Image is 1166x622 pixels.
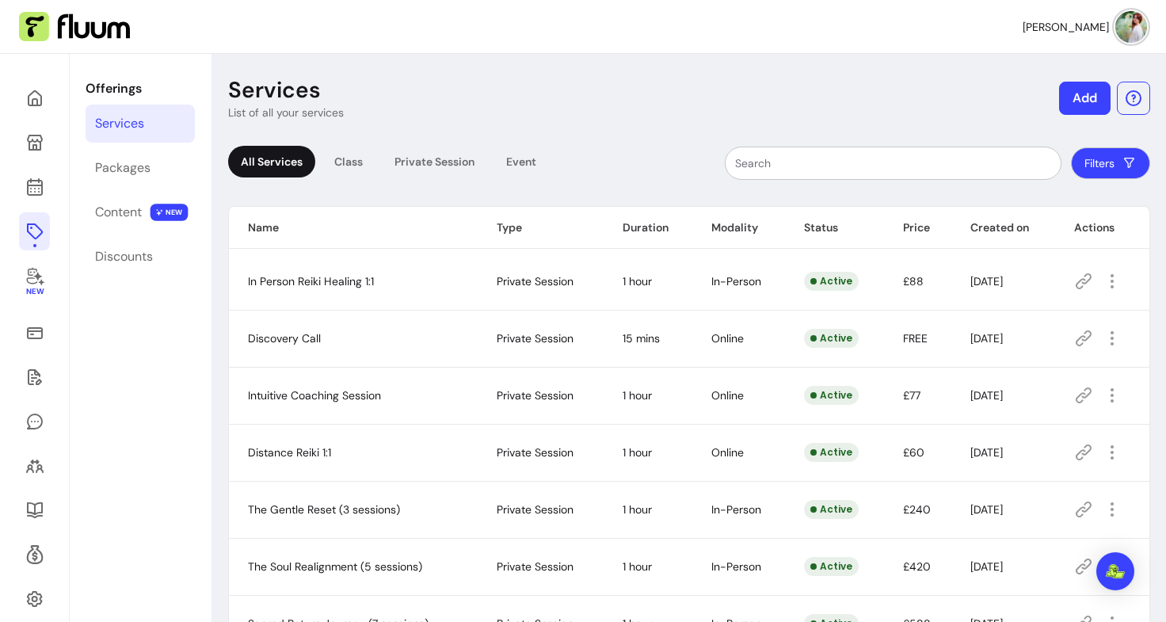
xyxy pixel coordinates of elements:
[248,331,321,345] span: Discovery Call
[228,105,344,120] p: List of all your services
[970,388,1003,403] span: [DATE]
[19,491,50,529] a: Resources
[248,445,331,460] span: Distance Reiki 1:1
[248,559,422,574] span: The Soul Realignment (5 sessions)
[19,79,50,117] a: Home
[711,559,761,574] span: In-Person
[248,502,400,517] span: The Gentle Reset (3 sessions)
[95,203,142,222] div: Content
[711,502,761,517] span: In-Person
[19,536,50,574] a: Refer & Earn
[1115,11,1147,43] img: avatar
[903,331,928,345] span: FREE
[623,559,652,574] span: 1 hour
[1023,11,1147,43] button: avatar[PERSON_NAME]
[497,331,573,345] span: Private Session
[970,445,1003,460] span: [DATE]
[692,207,786,249] th: Modality
[322,146,375,177] div: Class
[711,388,744,403] span: Online
[229,207,478,249] th: Name
[248,388,381,403] span: Intuitive Coaching Session
[19,12,130,42] img: Fluum Logo
[804,443,859,462] div: Active
[95,114,144,133] div: Services
[19,358,50,396] a: Waivers
[604,207,692,249] th: Duration
[19,403,50,441] a: My Messages
[19,124,50,162] a: My Page
[95,247,153,266] div: Discounts
[19,257,50,307] a: New
[735,155,1051,171] input: Search
[804,329,859,348] div: Active
[497,388,573,403] span: Private Session
[19,168,50,206] a: Calendar
[785,207,884,249] th: Status
[903,502,931,517] span: £240
[623,388,652,403] span: 1 hour
[804,386,859,405] div: Active
[804,557,859,576] div: Active
[1055,207,1149,249] th: Actions
[19,314,50,352] a: Sales
[804,272,859,291] div: Active
[382,146,487,177] div: Private Session
[903,445,924,460] span: £60
[497,502,573,517] span: Private Session
[711,445,744,460] span: Online
[228,146,315,177] div: All Services
[25,287,43,297] span: New
[497,559,573,574] span: Private Session
[1071,147,1150,179] button: Filters
[86,105,195,143] a: Services
[151,204,189,221] span: NEW
[951,207,1055,249] th: Created on
[711,274,761,288] span: In-Person
[970,331,1003,345] span: [DATE]
[248,274,374,288] span: In Person Reiki Healing 1:1
[970,559,1003,574] span: [DATE]
[1096,552,1134,590] div: Open Intercom Messenger
[497,445,573,460] span: Private Session
[903,274,924,288] span: £88
[884,207,951,249] th: Price
[623,445,652,460] span: 1 hour
[95,158,151,177] div: Packages
[478,207,603,249] th: Type
[19,580,50,618] a: Settings
[804,500,859,519] div: Active
[19,447,50,485] a: Clients
[86,193,195,231] a: Content NEW
[493,146,549,177] div: Event
[623,502,652,517] span: 1 hour
[711,331,744,345] span: Online
[903,559,931,574] span: £420
[623,274,652,288] span: 1 hour
[86,149,195,187] a: Packages
[228,76,321,105] p: Services
[623,331,660,345] span: 15 mins
[903,388,920,403] span: £77
[1059,82,1111,115] button: Add
[86,238,195,276] a: Discounts
[970,502,1003,517] span: [DATE]
[497,274,573,288] span: Private Session
[1023,19,1109,35] span: [PERSON_NAME]
[19,212,50,250] a: Offerings
[86,79,195,98] p: Offerings
[970,274,1003,288] span: [DATE]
